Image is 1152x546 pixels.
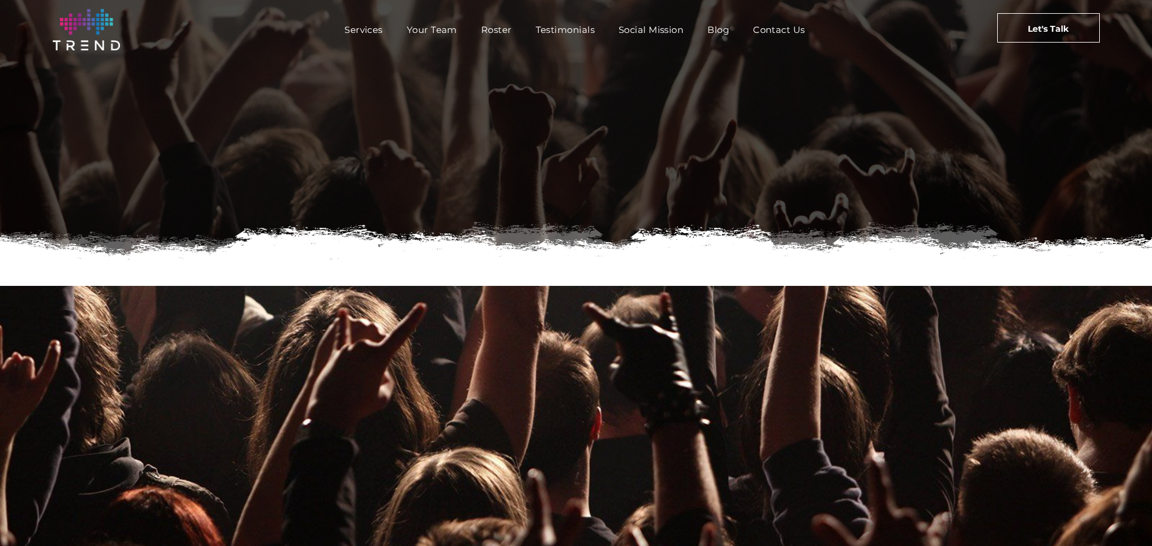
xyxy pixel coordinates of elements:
a: Blog [695,21,741,38]
a: Let's Talk [997,13,1100,43]
a: Testimonials [524,21,607,38]
img: logo [53,9,120,50]
span: Let's Talk [1028,14,1069,44]
a: Your Team [395,21,469,38]
a: Contact Us [741,21,817,38]
a: Services [332,21,395,38]
a: Roster [469,21,524,38]
a: Social Mission [607,21,695,38]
